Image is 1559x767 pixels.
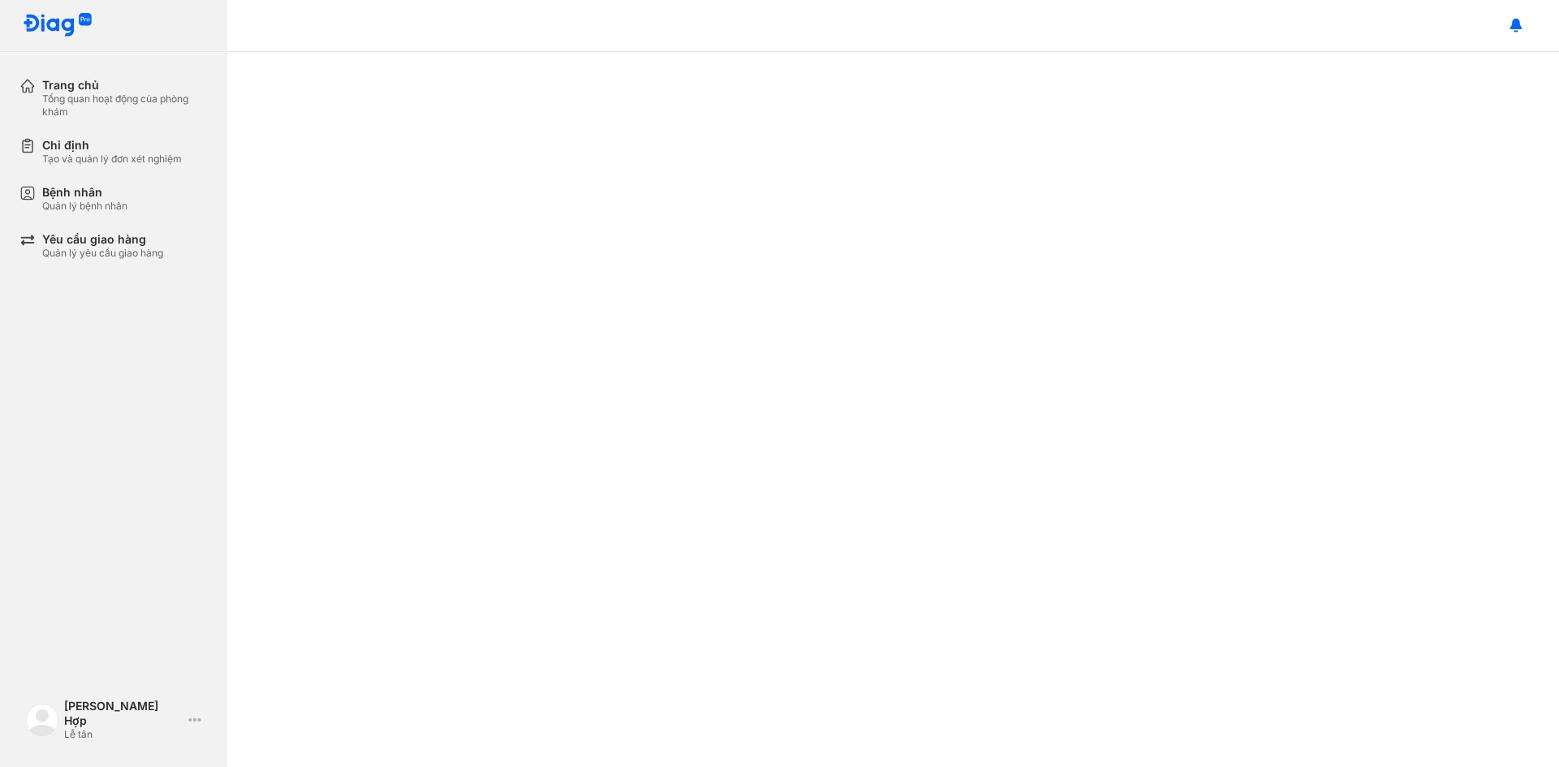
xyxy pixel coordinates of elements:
[26,704,58,736] img: logo
[42,232,163,247] div: Yêu cầu giao hàng
[42,138,182,153] div: Chỉ định
[64,699,182,728] div: [PERSON_NAME] Hợp
[42,78,208,93] div: Trang chủ
[42,153,182,166] div: Tạo và quản lý đơn xét nghiệm
[42,200,127,213] div: Quản lý bệnh nhân
[42,93,208,118] div: Tổng quan hoạt động của phòng khám
[42,247,163,260] div: Quản lý yêu cầu giao hàng
[64,728,182,741] div: Lễ tân
[42,185,127,200] div: Bệnh nhân
[23,13,93,38] img: logo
